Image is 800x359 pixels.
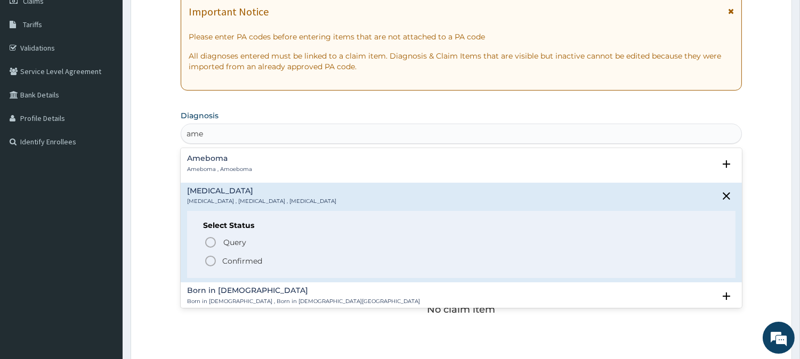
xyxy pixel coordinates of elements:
i: open select status [720,290,733,303]
h4: [MEDICAL_DATA] [187,187,336,195]
i: status option query [204,236,217,249]
p: All diagnoses entered must be linked to a claim item. Diagnosis & Claim Items that are visible bu... [189,51,734,72]
h6: Select Status [203,222,720,230]
div: Minimize live chat window [175,5,200,31]
p: Confirmed [222,256,262,266]
div: Chat with us now [55,60,179,74]
label: Diagnosis [181,110,219,121]
span: We're online! [62,110,147,218]
span: Tariffs [23,20,42,29]
h4: Born in [DEMOGRAPHIC_DATA] [187,287,420,295]
img: d_794563401_company_1708531726252_794563401 [20,53,43,80]
h4: Ameboma [187,154,252,162]
h1: Important Notice [189,6,269,18]
p: No claim item [427,304,495,315]
textarea: Type your message and hit 'Enter' [5,243,203,280]
p: Please enter PA codes before entering items that are not attached to a PA code [189,31,734,42]
p: [MEDICAL_DATA] , [MEDICAL_DATA] , [MEDICAL_DATA] [187,198,336,205]
p: Born in [DEMOGRAPHIC_DATA] , Born in [DEMOGRAPHIC_DATA][GEOGRAPHIC_DATA] [187,298,420,305]
p: Ameboma , Amoeboma [187,166,252,173]
i: open select status [720,158,733,170]
span: Query [223,237,246,248]
i: close select status [720,190,733,202]
i: status option filled [204,255,217,267]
